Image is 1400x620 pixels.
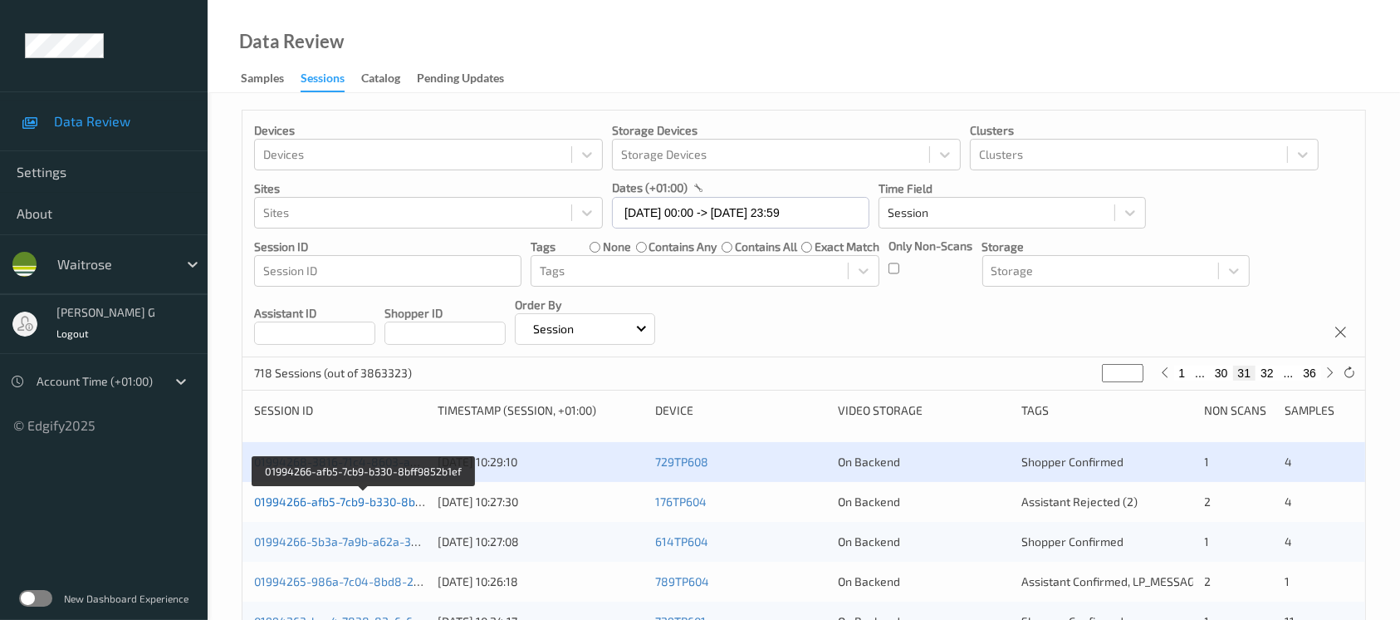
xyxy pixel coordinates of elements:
[417,70,504,91] div: Pending Updates
[361,70,400,91] div: Catalog
[1233,366,1256,381] button: 31
[438,494,644,510] div: [DATE] 10:27:30
[515,297,655,313] p: Order By
[888,238,972,254] p: Only Non-Scans
[970,122,1319,139] p: Clusters
[438,534,644,550] div: [DATE] 10:27:08
[1021,402,1193,419] div: Tags
[254,574,487,588] a: 01994265-986a-7c04-8bd8-281d2e5ee43a
[655,495,707,509] a: 176TP604
[1210,366,1233,381] button: 30
[612,122,961,139] p: Storage Devices
[1190,366,1210,381] button: ...
[254,122,603,139] p: Devices
[254,455,485,469] a: 01994268-3816-71c4-8603-a3e4983a360b
[1021,574,1288,588] span: Assistant Confirmed, LP_MESSAGE_IGNORED_BUSY
[655,402,827,419] div: Device
[254,365,412,381] p: 718 Sessions (out of 3863323)
[254,180,603,197] p: Sites
[838,534,1010,550] div: On Backend
[1285,402,1353,419] div: Samples
[531,239,556,255] p: Tags
[655,574,709,588] a: 789TP604
[438,402,644,419] div: Timestamp (Session, +01:00)
[838,573,1010,590] div: On Backend
[1021,495,1138,509] span: Assistant Rejected (2)
[1205,402,1274,419] div: Non Scans
[1205,495,1212,509] span: 2
[1021,534,1123,549] span: Shopper Confirmed
[1279,366,1299,381] button: ...
[301,70,345,92] div: Sessions
[649,239,717,255] label: contains any
[735,239,797,255] label: contains all
[655,534,708,549] a: 614TP604
[361,67,417,91] a: Catalog
[384,305,506,322] p: Shopper ID
[1205,574,1212,588] span: 2
[1205,534,1210,549] span: 1
[254,495,473,509] a: 01994266-afb5-7cb9-b330-8bff9852b1ef
[527,321,580,337] p: Session
[301,67,361,92] a: Sessions
[1021,455,1123,469] span: Shopper Confirmed
[879,180,1146,197] p: Time Field
[254,239,521,255] p: Session ID
[603,239,631,255] label: none
[438,454,644,470] div: [DATE] 10:29:10
[655,455,708,469] a: 729TP608
[239,33,344,50] div: Data Review
[1285,495,1292,509] span: 4
[1285,534,1292,549] span: 4
[982,239,1250,255] p: Storage
[254,305,375,322] p: Assistant ID
[254,402,426,419] div: Session ID
[241,67,301,91] a: Samples
[1285,574,1290,588] span: 1
[254,534,475,549] a: 01994266-5b3a-7a9b-a62a-3c20df2011f0
[838,454,1010,470] div: On Backend
[1256,366,1279,381] button: 32
[612,180,688,196] p: dates (+01:00)
[838,494,1010,510] div: On Backend
[1285,455,1292,469] span: 4
[838,402,1010,419] div: Video Storage
[815,239,879,255] label: exact match
[1205,455,1210,469] span: 1
[1174,366,1191,381] button: 1
[438,573,644,590] div: [DATE] 10:26:18
[417,67,521,91] a: Pending Updates
[241,70,284,91] div: Samples
[1298,366,1321,381] button: 36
